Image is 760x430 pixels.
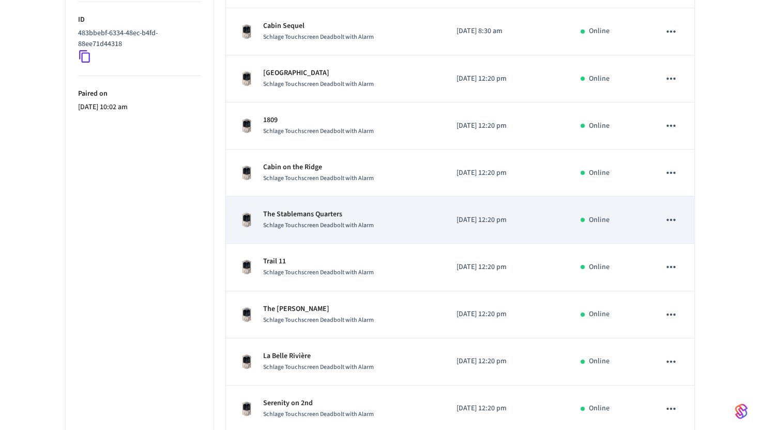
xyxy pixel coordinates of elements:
[457,309,556,320] p: [DATE] 12:20 pm
[263,127,374,136] span: Schlage Touchscreen Deadbolt with Alarm
[78,14,201,25] p: ID
[263,410,374,419] span: Schlage Touchscreen Deadbolt with Alarm
[457,215,556,226] p: [DATE] 12:20 pm
[735,403,748,420] img: SeamLogoGradient.69752ec5.svg
[589,215,610,226] p: Online
[263,304,374,315] p: The [PERSON_NAME]
[263,351,374,362] p: La Belle Rivière
[589,309,610,320] p: Online
[263,33,374,41] span: Schlage Touchscreen Deadbolt with Alarm
[238,23,255,40] img: Schlage Sense Smart Deadbolt with Camelot Trim, Front
[263,68,374,79] p: [GEOGRAPHIC_DATA]
[457,403,556,414] p: [DATE] 12:20 pm
[238,259,255,275] img: Schlage Sense Smart Deadbolt with Camelot Trim, Front
[263,174,374,183] span: Schlage Touchscreen Deadbolt with Alarm
[78,88,201,99] p: Paired on
[589,356,610,367] p: Online
[589,121,610,131] p: Online
[263,209,374,220] p: The Stablemans Quarters
[263,316,374,324] span: Schlage Touchscreen Deadbolt with Alarm
[589,73,610,84] p: Online
[263,221,374,230] span: Schlage Touchscreen Deadbolt with Alarm
[78,28,197,50] p: 483bbebf-6334-48ec-b4fd-88ee71d44318
[238,353,255,370] img: Schlage Sense Smart Deadbolt with Camelot Trim, Front
[238,401,255,417] img: Schlage Sense Smart Deadbolt with Camelot Trim, Front
[457,262,556,273] p: [DATE] 12:20 pm
[263,80,374,88] span: Schlage Touchscreen Deadbolt with Alarm
[589,262,610,273] p: Online
[457,121,556,131] p: [DATE] 12:20 pm
[263,21,374,32] p: Cabin Sequel
[238,306,255,323] img: Schlage Sense Smart Deadbolt with Camelot Trim, Front
[238,117,255,134] img: Schlage Sense Smart Deadbolt with Camelot Trim, Front
[457,26,556,37] p: [DATE] 8:30 am
[263,162,374,173] p: Cabin on the Ridge
[263,115,374,126] p: 1809
[589,403,610,414] p: Online
[263,256,374,267] p: Trail 11
[457,356,556,367] p: [DATE] 12:20 pm
[589,26,610,37] p: Online
[263,363,374,372] span: Schlage Touchscreen Deadbolt with Alarm
[263,398,374,409] p: Serenity on 2nd
[78,102,201,113] p: [DATE] 10:02 am
[457,73,556,84] p: [DATE] 12:20 pm
[238,70,255,87] img: Schlage Sense Smart Deadbolt with Camelot Trim, Front
[589,168,610,179] p: Online
[238,165,255,181] img: Schlage Sense Smart Deadbolt with Camelot Trim, Front
[238,212,255,228] img: Schlage Sense Smart Deadbolt with Camelot Trim, Front
[263,268,374,277] span: Schlage Touchscreen Deadbolt with Alarm
[457,168,556,179] p: [DATE] 12:20 pm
